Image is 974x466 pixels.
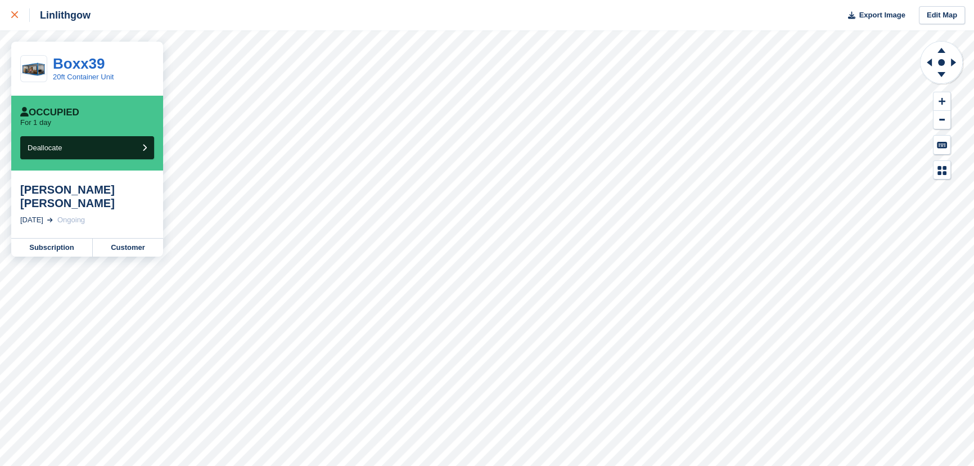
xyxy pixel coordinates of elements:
[30,8,91,22] div: Linlithgow
[20,214,43,226] div: [DATE]
[934,161,950,180] button: Map Legend
[20,183,154,210] div: [PERSON_NAME] [PERSON_NAME]
[20,136,154,159] button: Deallocate
[934,111,950,129] button: Zoom Out
[57,214,85,226] div: Ongoing
[28,144,62,152] span: Deallocate
[20,107,79,118] div: Occupied
[919,6,965,25] a: Edit Map
[93,239,163,257] a: Customer
[934,92,950,111] button: Zoom In
[53,73,114,81] a: 20ft Container Unit
[859,10,905,21] span: Export Image
[841,6,905,25] button: Export Image
[11,239,93,257] a: Subscription
[47,218,53,222] img: arrow-right-light-icn-cde0832a797a2874e46488d9cf13f60e5c3a73dbe684e267c42b8395dfbc2abf.svg
[934,136,950,154] button: Keyboard Shortcuts
[53,55,105,72] a: Boxx39
[20,118,51,127] p: For 1 day
[21,60,47,78] img: house.png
